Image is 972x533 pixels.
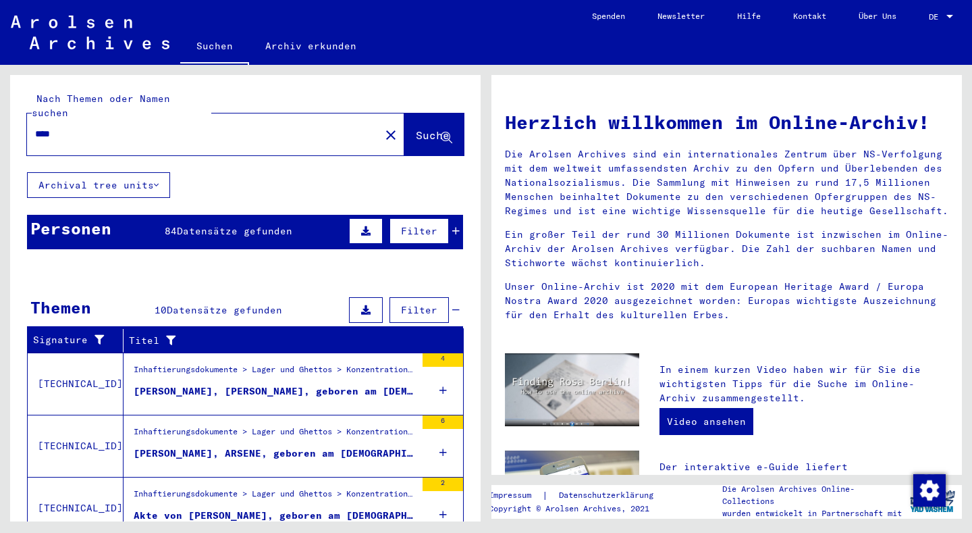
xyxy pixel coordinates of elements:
[505,228,948,270] p: Ein großer Teil der rund 30 Millionen Dokumente ist inzwischen im Online-Archiv der Arolsen Archi...
[489,503,670,515] p: Copyright © Arolsen Archives, 2021
[134,509,416,523] div: Akte von [PERSON_NAME], geboren am [DEMOGRAPHIC_DATA]
[377,121,404,148] button: Clear
[32,93,170,119] mat-label: Nach Themen oder Namen suchen
[548,488,670,503] a: Datenschutzerklärung
[722,507,903,519] p: wurden entwickelt in Partnerschaft mit
[134,426,416,445] div: Inhaftierungsdokumente > Lager und Ghettos > Konzentrationslager [GEOGRAPHIC_DATA] > Individuelle...
[129,334,430,348] div: Titel
[11,16,169,49] img: Arolsen_neg.svg
[505,108,948,136] h1: Herzlich willkommen im Online-Archiv!
[134,363,416,382] div: Inhaftierungsdokumente > Lager und Ghettos > Konzentrationslager Mittelbau ([GEOGRAPHIC_DATA]) > ...
[134,447,416,461] div: [PERSON_NAME], ARSENE, geboren am [DEMOGRAPHIC_DATA]
[383,127,399,143] mat-icon: close
[659,363,948,405] p: In einem kurzen Video haben wir für Sie die wichtigsten Tipps für die Suche im Online-Archiv zusa...
[489,488,542,503] a: Impressum
[401,304,437,316] span: Filter
[913,474,945,506] div: Zustimmung ändern
[489,488,670,503] div: |
[416,128,450,142] span: Suche
[907,484,958,518] img: yv_logo.png
[33,333,106,347] div: Signature
[913,474,946,507] img: Zustimmung ändern
[505,280,948,322] p: Unser Online-Archiv ist 2020 mit dem European Heritage Award / Europa Nostra Award 2020 ausgezeic...
[389,218,449,244] button: Filter
[505,353,639,426] img: video.jpg
[177,225,292,237] span: Datensätze gefunden
[33,330,123,351] div: Signature
[929,12,944,22] span: DE
[389,297,449,323] button: Filter
[401,225,437,237] span: Filter
[722,483,903,507] p: Die Arolsen Archives Online-Collections
[505,147,948,218] p: Die Arolsen Archives sind ein internationales Zentrum über NS-Verfolgung mit dem weltweit umfasse...
[165,225,177,237] span: 84
[134,384,416,399] div: [PERSON_NAME], [PERSON_NAME], geboren am [DEMOGRAPHIC_DATA], geboren in [GEOGRAPHIC_DATA]
[30,216,111,240] div: Personen
[129,330,447,351] div: Titel
[27,172,170,198] button: Archival tree units
[134,488,416,507] div: Inhaftierungsdokumente > Lager und Ghettos > Konzentrationslager [GEOGRAPHIC_DATA] > Individuelle...
[249,30,373,62] a: Archiv erkunden
[180,30,249,65] a: Suchen
[659,408,753,435] a: Video ansehen
[404,113,464,155] button: Suche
